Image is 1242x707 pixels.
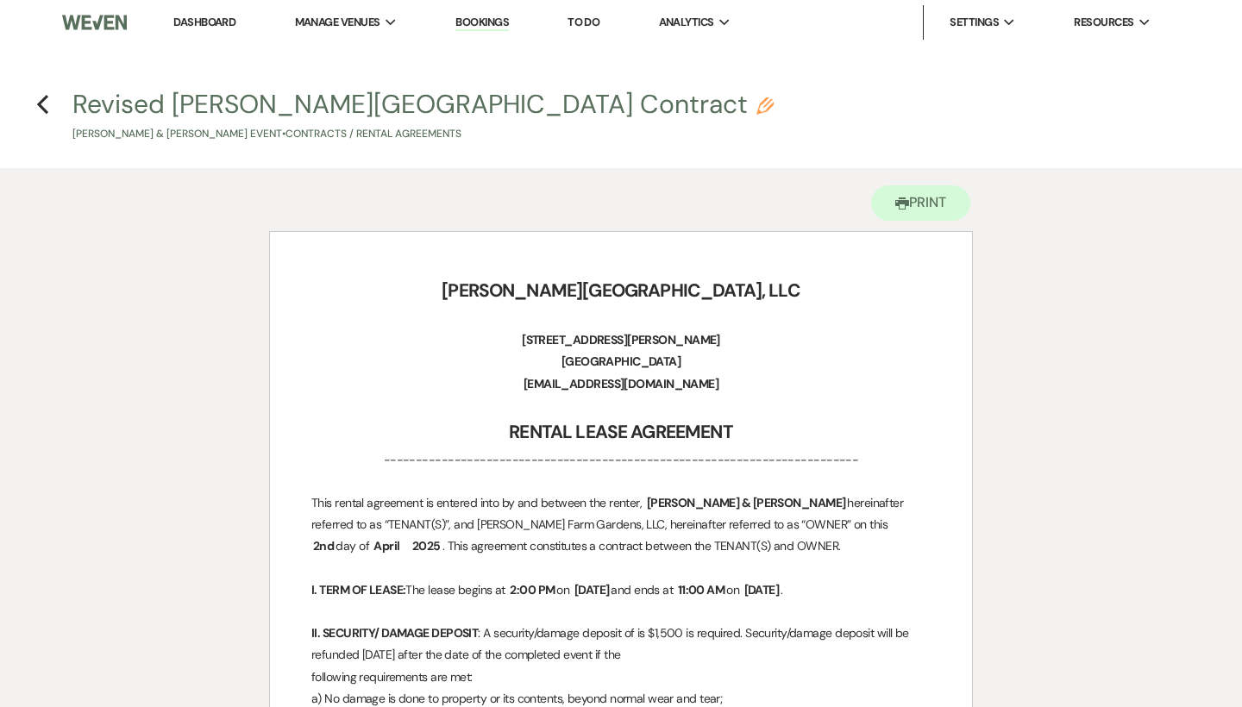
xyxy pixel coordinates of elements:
[72,126,774,142] p: [PERSON_NAME] & [PERSON_NAME] Event • Contracts / Rental Agreements
[311,579,931,601] p: The lease begins at on and ends at on .
[568,15,599,29] a: To Do
[871,185,970,221] button: Print
[372,536,401,556] span: April
[311,492,931,558] p: This rental agreement is entered into by and between the renter, hereinafter referred to as “TENA...
[950,14,999,31] span: Settings
[645,493,848,513] span: [PERSON_NAME] & [PERSON_NAME]
[411,536,442,556] span: 2025
[295,14,380,31] span: Manage Venues
[62,4,127,41] img: Weven Logo
[524,376,718,391] strong: [EMAIL_ADDRESS][DOMAIN_NAME]
[508,580,556,600] span: 2:00 PM
[573,580,612,600] span: [DATE]
[173,15,235,29] a: Dashboard
[311,582,405,598] strong: I. TERM OF LEASE:
[1074,14,1133,31] span: Resources
[659,14,714,31] span: Analytics
[311,666,931,688] p: following requirements are met:
[509,420,733,444] strong: RENTAL LEASE AGREEMENT
[455,15,509,31] a: Bookings
[743,580,781,600] span: [DATE]
[311,449,931,471] p: --------------------------------------------------------------------------
[522,332,720,347] strong: [STREET_ADDRESS][PERSON_NAME]
[311,536,336,556] span: 2nd
[311,623,931,666] p: : A security/damage deposit of is $1,500 is required. Security/damage deposit will be refunded [D...
[442,278,800,303] strong: [PERSON_NAME][GEOGRAPHIC_DATA], LLC
[72,91,774,142] button: Revised [PERSON_NAME][GEOGRAPHIC_DATA] Contract[PERSON_NAME] & [PERSON_NAME] Event•Contracts / Re...
[311,625,478,641] strong: II. SECURITY/ DAMAGE DEPOSIT
[561,353,681,369] strong: [GEOGRAPHIC_DATA]
[676,580,727,600] span: 11:00 AM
